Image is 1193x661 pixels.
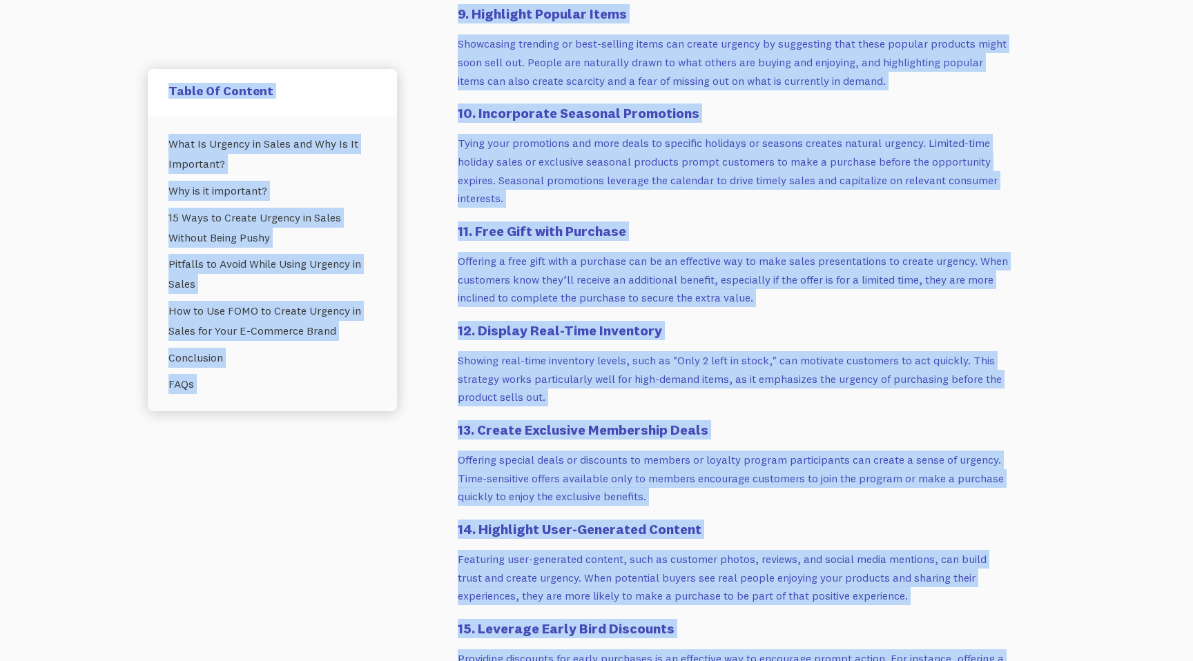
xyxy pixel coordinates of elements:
h4: 14. Highlight User-Generated Content [458,520,1010,539]
p: Featuring user-generated content, such as customer photos, reviews, and social media mentions, ca... [458,550,1010,605]
a: Why is it important? [168,177,376,204]
h4: 12. Display Real-Time Inventory [458,321,1010,340]
h4: 11. Free Gift with Purchase [458,221,1010,241]
p: Offering special deals or discounts to members or loyalty program participants can create a sense... [458,451,1010,506]
h4: 15. Leverage Early Bird Discounts [458,619,1010,638]
p: Showcasing trending or best-selling items can create urgency by suggesting that these popular pro... [458,34,1010,90]
h4: 10. Incorporate Seasonal Promotions [458,103,1010,123]
p: Offering a free gift with a purchase can be an effective way to make sales presentations to creat... [458,252,1010,307]
a: Conclusion [168,344,376,371]
p: Tying your promotions and more deals to specific holidays or seasons creates natural urgency. Lim... [458,134,1010,208]
a: How to Use FOMO to Create Urgency in Sales for Your E-Commerce Brand [168,297,376,344]
a: 15 Ways to Create Urgency in Sales Without Being Pushy [168,204,376,251]
a: FAQs [168,371,376,397]
p: Showing real-time inventory levels, such as "Only 2 left in stock," can motivate customers to act... [458,351,1010,406]
h5: Table Of Content [168,83,376,99]
a: What Is Urgency in Sales and Why Is It Important? [168,130,376,177]
a: Pitfalls to Avoid While Using Urgency in Sales [168,250,376,297]
h4: 13. Create Exclusive Membership Deals [458,420,1010,440]
h4: 9. Highlight Popular Items [458,4,1010,23]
